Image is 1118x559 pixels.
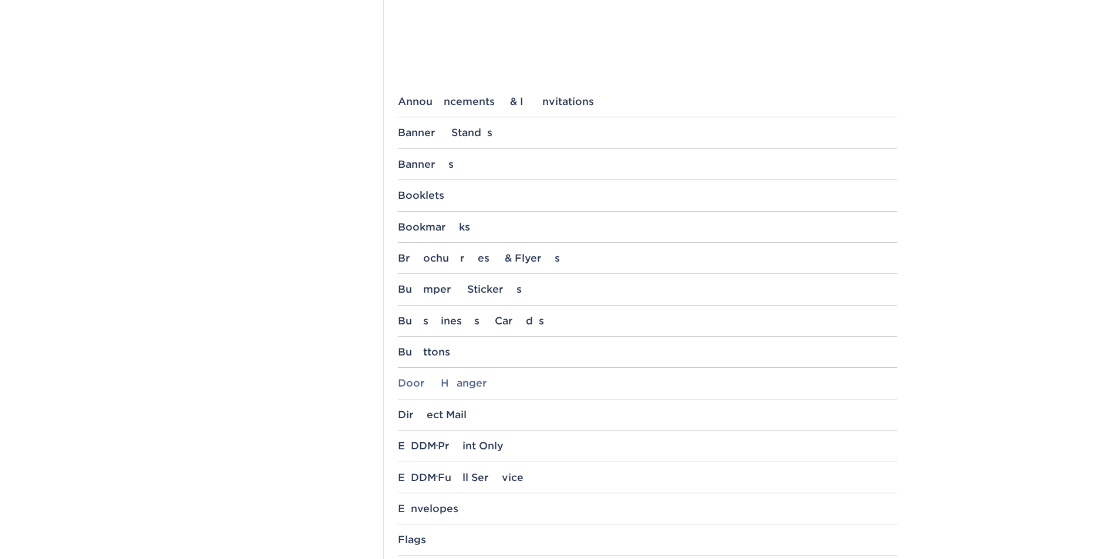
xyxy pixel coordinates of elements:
div: Banners [398,158,897,170]
div: Direct Mail [398,409,897,421]
small: ® [436,475,438,480]
div: Business Cards [398,315,897,327]
div: Booklets [398,189,897,201]
div: Door Hanger [398,377,897,389]
iframe: Google Customer Reviews [3,523,100,555]
div: Envelopes [398,503,897,514]
div: Announcements & Invitations [398,96,897,107]
small: ® [436,443,438,449]
div: Bookmarks [398,221,897,233]
div: Buttons [398,346,897,358]
div: EDDM Print Only [398,440,897,452]
div: Banner Stands [398,127,897,138]
div: EDDM Full Service [398,472,897,483]
div: Bumper Stickers [398,283,897,295]
div: Flags [398,534,897,546]
div: Brochures & Flyers [398,252,897,264]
